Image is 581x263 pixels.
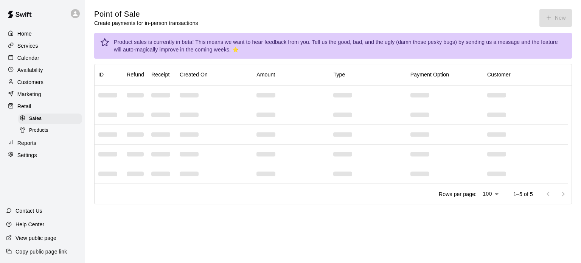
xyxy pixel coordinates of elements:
div: Sales [18,114,82,124]
h5: Point of Sale [94,9,198,19]
div: Refund [123,64,148,85]
div: Amount [253,64,329,85]
div: Customer [487,64,511,85]
p: Reports [17,139,36,147]
p: Customers [17,78,43,86]
a: Customers [6,76,79,88]
a: Calendar [6,52,79,64]
a: Settings [6,149,79,161]
p: Marketing [17,90,41,98]
p: Retail [17,103,31,110]
a: Sales [18,113,85,124]
p: Availability [17,66,43,74]
div: ID [98,64,104,85]
div: Receipt [151,64,170,85]
div: Created On [180,64,208,85]
div: Product sales is currently in beta! This means we want to hear feedback from you. Tell us the goo... [114,35,566,56]
div: Payment Option [410,64,449,85]
div: Refund [127,64,144,85]
p: 1–5 of 5 [513,190,533,198]
p: Copy public page link [16,248,67,255]
a: sending us a message [466,39,520,45]
p: Help Center [16,221,44,228]
div: Amount [256,64,275,85]
p: Contact Us [16,207,42,215]
p: Services [17,42,38,50]
div: Products [18,125,82,136]
div: Type [333,64,345,85]
a: Marketing [6,89,79,100]
a: Retail [6,101,79,112]
span: Products [29,127,48,134]
a: Products [18,124,85,136]
div: Created On [176,64,253,85]
a: Availability [6,64,79,76]
a: Services [6,40,79,51]
span: Sales [29,115,42,123]
p: Create payments for in-person transactions [94,19,198,27]
div: Type [329,64,406,85]
p: View public page [16,234,56,242]
p: Home [17,30,32,37]
a: Home [6,28,79,39]
div: 100 [480,188,501,199]
div: Payment Option [407,64,483,85]
div: ID [95,64,123,85]
p: Calendar [17,54,39,62]
p: Settings [17,151,37,159]
a: Reports [6,137,79,149]
div: Customer [483,64,560,85]
p: Rows per page: [439,190,477,198]
div: Receipt [148,64,176,85]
